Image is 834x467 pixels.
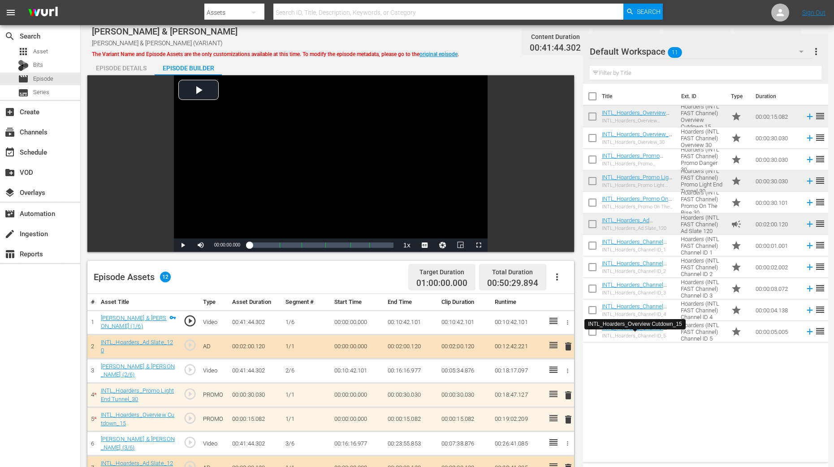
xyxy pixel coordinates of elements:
th: Type [199,294,229,311]
td: 00:19:02.209 [491,407,544,432]
td: Hoarders (INTL FAST Channel) Promo Danger 30 [677,149,727,170]
a: INTL_Hoarders_Promo Light End Tunnel_30 [101,387,174,402]
div: Content Duration [530,30,581,43]
span: reorder [815,154,825,164]
td: 5 [87,407,97,432]
td: 00:00:15.082 [438,407,491,432]
td: 00:00:30.030 [438,383,491,407]
div: INTL_Hoarders_Promo Light End Tunnel_30 [602,182,674,188]
a: INTL_Hoarders_Ad Slate_120 [602,217,653,230]
span: reorder [815,111,825,121]
div: Promo Duration [671,30,722,43]
span: reorder [815,218,825,229]
span: The Variant Name and Episode Assets are the only customizations available at this time. To modify... [92,51,459,57]
td: 00:00:00.000 [331,383,384,407]
th: Segment # [282,294,331,311]
td: 00:00:15.082 [752,106,801,127]
td: 00:00:30.030 [384,383,437,407]
td: 00:00:15.082 [384,407,437,432]
td: 00:41:44.302 [229,432,282,456]
td: 00:02:00.120 [438,334,491,359]
span: Ingestion [4,229,15,239]
div: Episode Assets [94,272,171,282]
td: Hoarders (INTL FAST Channel) Channel ID 5 [677,321,727,342]
td: Hoarders (INTL FAST Channel) Channel ID 4 [677,299,727,321]
span: Overlays [4,187,15,198]
td: 00:41:44.302 [229,359,282,383]
td: PROMO [199,407,229,432]
td: 00:02:00.120 [384,334,437,359]
td: Video [199,359,229,383]
td: 00:10:42.101 [331,359,384,383]
span: Asset [18,46,29,57]
td: 00:26:41.085 [491,432,544,456]
a: original episode [419,51,458,57]
div: INTL_Hoarders_Channel ID_3 [602,290,674,296]
span: menu [5,7,16,18]
th: Asset Title [97,294,180,311]
svg: Add to Episode [805,155,815,164]
td: 00:00:30.030 [752,149,801,170]
td: 00:05:34.876 [438,359,491,383]
td: 00:00:03.072 [752,278,801,299]
span: Promo [731,326,742,337]
button: Captions [416,238,434,252]
svg: Add to Episode [805,305,815,315]
td: 00:12:42.221 [491,334,544,359]
span: Schedule [4,147,15,158]
span: Promo [731,111,742,122]
span: delete [563,341,574,352]
button: Episode Builder [155,57,222,75]
span: Episode [33,74,53,83]
td: 4 [87,383,97,407]
div: INTL_Hoarders_Promo Danger_30 [602,161,674,167]
span: 11 [668,43,682,62]
td: AD [199,334,229,359]
span: Ad [731,219,742,229]
svg: Add to Episode [805,262,815,272]
th: Type [726,84,750,109]
td: 00:18:47.127 [491,383,544,407]
svg: Add to Episode [805,241,815,251]
span: play_circle_outline [183,411,197,425]
div: Episode Builder [155,57,222,79]
td: 00:00:00.000 [331,310,384,334]
td: 00:00:00.000 [331,334,384,359]
span: reorder [815,240,825,251]
td: 00:00:30.101 [752,192,801,213]
a: INTL_Hoarders_Channel ID_4 [602,303,667,316]
div: INTL_Hoarders_Channel ID_4 [602,311,674,317]
span: 00:41:44.302 [530,43,581,53]
span: VOD [4,167,15,178]
td: 1/1 [282,383,331,407]
span: [PERSON_NAME] & [PERSON_NAME] [92,26,238,37]
a: INTL_Hoarders_Overview_30 [602,131,672,144]
span: Promo [731,197,742,208]
a: INTL_Hoarders_Channel ID_3 [602,281,667,295]
span: Channels [4,127,15,138]
div: INTL_Hoarders_Channel ID_5 [602,333,674,339]
a: [PERSON_NAME] & [PERSON_NAME] (3/6) [101,436,175,451]
div: INTL_Hoarders_Overview Cutdown_15 [602,118,674,124]
svg: Add to Episode [805,133,815,143]
span: reorder [815,261,825,272]
button: more_vert [811,41,821,62]
td: Hoarders (INTL FAST Channel) Channel ID 3 [677,278,727,299]
div: Target Duration [416,266,467,278]
td: 1/6 [282,310,331,334]
div: INTL_Hoarders_Overview Cutdown_15 [588,320,682,328]
th: End Time [384,294,437,311]
button: Mute [192,238,210,252]
span: play_circle_outline [183,363,197,376]
a: [PERSON_NAME] & [PERSON_NAME] (1/6) [101,315,167,330]
svg: Add to Episode [805,112,815,121]
td: PROMO [199,383,229,407]
span: [PERSON_NAME] & [PERSON_NAME] (VARIANT) [92,39,223,47]
span: star [731,133,742,143]
td: 3/6 [282,432,331,456]
img: ans4CAIJ8jUAAAAAAAAAAAAAAAAAAAAAAAAgQb4GAAAAAAAAAAAAAAAAAAAAAAAAJMjXAAAAAAAAAAAAAAAAAAAAAAAAgAT5G... [22,2,65,23]
button: delete [563,389,574,402]
button: Playback Rate [398,238,416,252]
td: Hoarders (INTL FAST Channel) Channel ID 2 [677,256,727,278]
td: 00:23:55.853 [384,432,437,456]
